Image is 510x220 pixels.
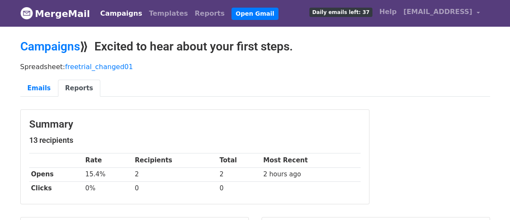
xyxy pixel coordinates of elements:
a: freetrial_changed01 [65,63,133,71]
td: 15.4% [83,167,133,181]
a: Help [376,3,400,20]
a: Daily emails left: 37 [306,3,376,20]
span: [EMAIL_ADDRESS] [403,7,472,17]
span: Daily emails left: 37 [309,8,372,17]
a: Emails [20,80,58,97]
td: 2 [218,167,261,181]
th: Most Recent [261,153,360,167]
a: Reports [58,80,100,97]
td: 2 [133,167,218,181]
td: 0% [83,181,133,195]
a: Open Gmail [232,8,278,20]
h3: Summary [29,118,361,131]
a: MergeMail [20,5,90,22]
th: Total [218,153,261,167]
td: 2 hours ago [261,167,360,181]
p: Spreadsheet: [20,62,490,71]
th: Recipients [133,153,218,167]
a: Campaigns [97,5,146,22]
h5: 13 recipients [29,136,361,145]
a: Templates [146,5,191,22]
a: [EMAIL_ADDRESS] [400,3,483,23]
th: Opens [29,167,83,181]
th: Rate [83,153,133,167]
img: MergeMail logo [20,7,33,19]
a: Campaigns [20,39,80,53]
th: Clicks [29,181,83,195]
td: 0 [133,181,218,195]
h2: ⟫ Excited to hear about your first steps. [20,39,490,54]
a: Reports [191,5,228,22]
td: 0 [218,181,261,195]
